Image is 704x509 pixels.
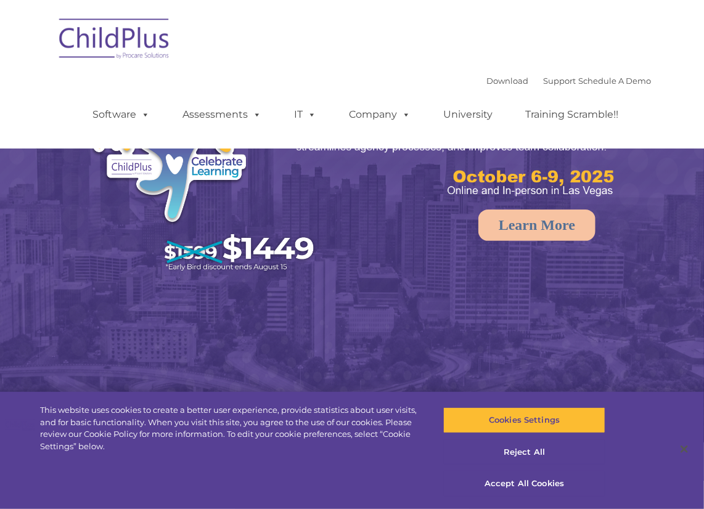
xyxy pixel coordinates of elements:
a: Schedule A Demo [578,76,651,86]
a: Assessments [170,102,274,127]
a: Training Scramble!! [513,102,631,127]
a: Company [337,102,423,127]
font: | [486,76,651,86]
a: Support [543,76,576,86]
button: Close [671,436,698,463]
a: Learn More [478,210,596,241]
div: This website uses cookies to create a better user experience, provide statistics about user visit... [40,404,422,452]
a: IT [282,102,329,127]
button: Accept All Cookies [443,471,605,497]
a: Download [486,76,528,86]
img: ChildPlus by Procare Solutions [53,10,176,71]
button: Cookies Settings [443,407,605,433]
a: University [431,102,505,127]
button: Reject All [443,439,605,465]
a: Software [80,102,162,127]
